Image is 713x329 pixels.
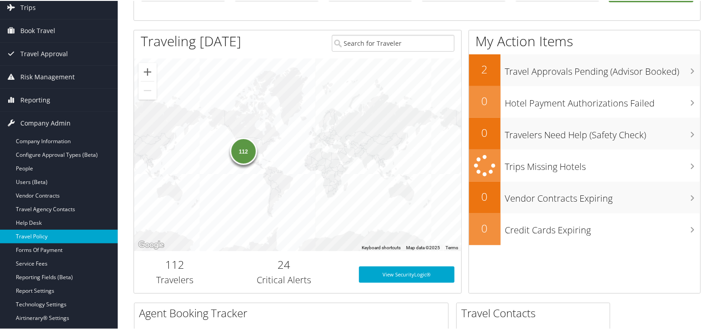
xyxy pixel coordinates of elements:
h2: 0 [469,124,501,140]
h3: Credit Cards Expiring [505,218,700,236]
h3: Travelers [141,273,209,285]
button: Keyboard shortcuts [362,244,401,250]
h3: Travel Approvals Pending (Advisor Booked) [505,60,700,77]
h2: 0 [469,220,501,235]
h1: My Action Items [469,31,700,50]
h3: Trips Missing Hotels [505,155,700,172]
a: View SecurityLogic® [359,266,455,282]
span: Risk Management [20,65,75,87]
h2: 0 [469,92,501,108]
a: Terms (opens in new tab) [446,244,459,249]
h3: Hotel Payment Authorizations Failed [505,92,700,109]
button: Zoom out [139,81,157,99]
h3: Critical Alerts [223,273,345,285]
a: 0Vendor Contracts Expiring [469,181,700,213]
h2: 24 [223,256,345,271]
h2: 0 [469,188,501,203]
a: 0Credit Cards Expiring [469,213,700,244]
h2: 112 [141,256,209,271]
span: Company Admin [20,111,71,134]
h1: Traveling [DATE] [141,31,241,50]
h2: Agent Booking Tracker [139,305,448,320]
img: Google [136,238,166,250]
span: Map data ©2025 [407,244,440,249]
span: Travel Approval [20,42,68,64]
input: Search for Traveler [332,34,455,51]
button: Zoom in [139,62,157,80]
span: Book Travel [20,19,55,41]
span: Reporting [20,88,50,111]
h2: 2 [469,61,501,76]
a: 0Travelers Need Help (Safety Check) [469,117,700,149]
h3: Vendor Contracts Expiring [505,187,700,204]
h3: Travelers Need Help (Safety Check) [505,123,700,140]
h2: Travel Contacts [461,305,610,320]
a: 2Travel Approvals Pending (Advisor Booked) [469,53,700,85]
div: 112 [230,136,257,164]
a: 0Hotel Payment Authorizations Failed [469,85,700,117]
a: Trips Missing Hotels [469,149,700,181]
a: Open this area in Google Maps (opens a new window) [136,238,166,250]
